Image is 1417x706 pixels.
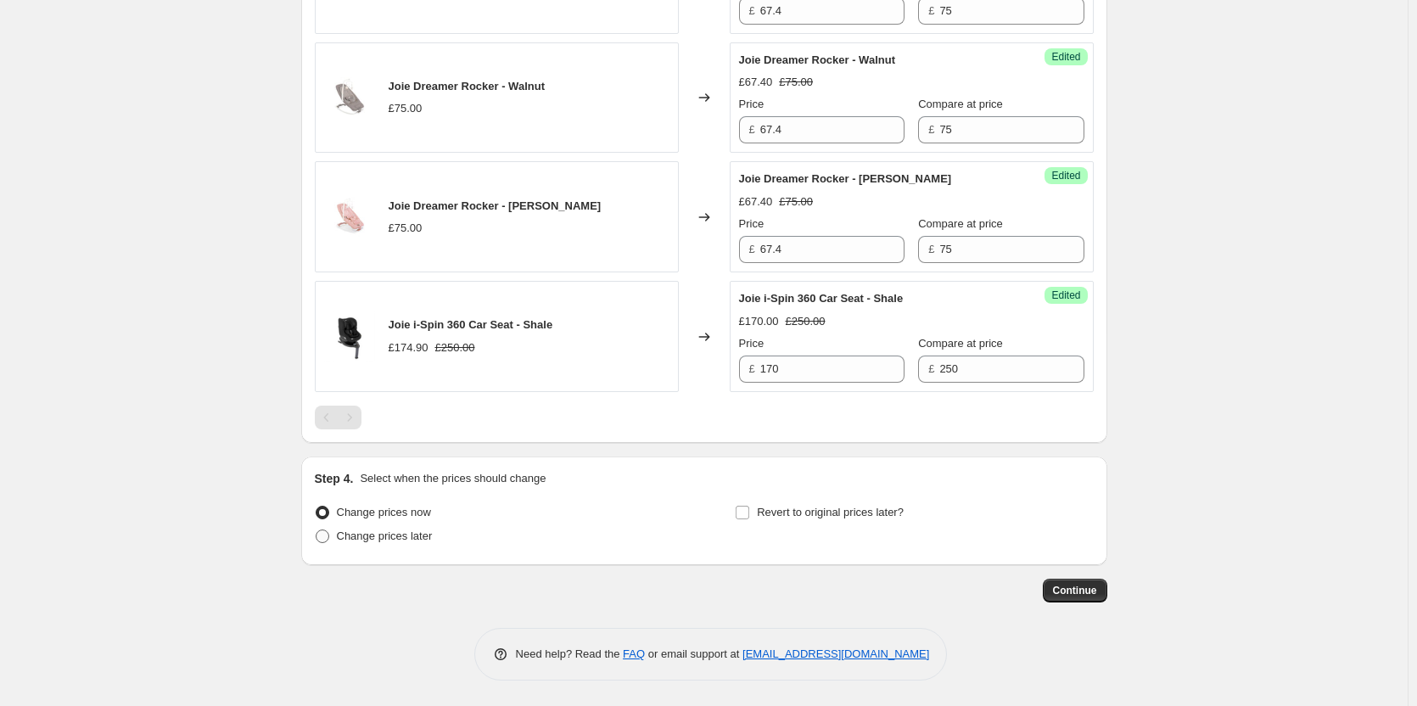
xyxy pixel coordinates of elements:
[315,470,354,487] h2: Step 4.
[315,406,361,429] nav: Pagination
[337,529,433,542] span: Change prices later
[779,193,813,210] strike: £75.00
[739,337,765,350] span: Price
[749,243,755,255] span: £
[757,506,904,518] span: Revert to original prices later?
[779,74,813,91] strike: £75.00
[928,243,934,255] span: £
[749,362,755,375] span: £
[739,292,904,305] span: Joie i-Spin 360 Car Seat - Shale
[324,72,375,123] img: JoieDreamerRockerWalnut1_80x.jpg
[928,4,934,17] span: £
[918,217,1003,230] span: Compare at price
[324,192,375,243] img: JoieDreamerRockerLola1_80x.jpg
[739,53,895,66] span: Joie Dreamer Rocker - Walnut
[337,506,431,518] span: Change prices now
[389,80,545,92] span: Joie Dreamer Rocker - Walnut
[389,220,423,237] div: £75.00
[389,318,553,331] span: Joie i-Spin 360 Car Seat - Shale
[742,647,929,660] a: [EMAIL_ADDRESS][DOMAIN_NAME]
[435,339,475,356] strike: £250.00
[1051,289,1080,302] span: Edited
[1051,169,1080,182] span: Edited
[360,470,546,487] p: Select when the prices should change
[623,647,645,660] a: FAQ
[389,339,428,356] div: £174.90
[786,313,826,330] strike: £250.00
[324,311,375,362] img: Joiei-Spin360CarSeat-Shale1_80x.png
[928,123,934,136] span: £
[739,74,773,91] div: £67.40
[928,362,934,375] span: £
[739,313,779,330] div: £170.00
[516,647,624,660] span: Need help? Read the
[749,123,755,136] span: £
[389,199,602,212] span: Joie Dreamer Rocker - [PERSON_NAME]
[1053,584,1097,597] span: Continue
[1043,579,1107,602] button: Continue
[1051,50,1080,64] span: Edited
[645,647,742,660] span: or email support at
[918,98,1003,110] span: Compare at price
[749,4,755,17] span: £
[739,98,765,110] span: Price
[918,337,1003,350] span: Compare at price
[739,193,773,210] div: £67.40
[389,100,423,117] div: £75.00
[739,172,952,185] span: Joie Dreamer Rocker - [PERSON_NAME]
[739,217,765,230] span: Price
